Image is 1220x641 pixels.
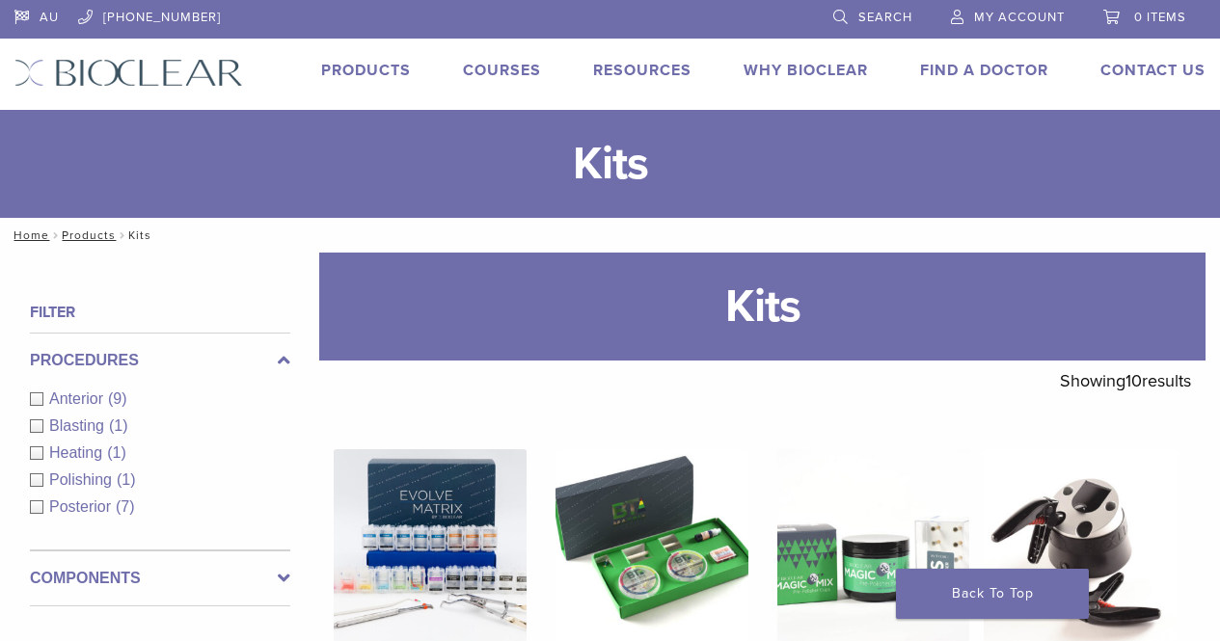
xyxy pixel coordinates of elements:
[30,567,290,590] label: Components
[49,444,107,461] span: Heating
[62,228,116,242] a: Products
[1134,10,1186,25] span: 0 items
[744,61,868,80] a: Why Bioclear
[974,10,1065,25] span: My Account
[49,390,108,407] span: Anterior
[30,301,290,324] h4: Filter
[117,471,136,488] span: (1)
[49,471,117,488] span: Polishing
[14,59,243,87] img: Bioclear
[593,61,691,80] a: Resources
[49,417,109,434] span: Blasting
[321,61,411,80] a: Products
[30,349,290,372] label: Procedures
[49,230,62,240] span: /
[108,390,127,407] span: (9)
[8,228,49,242] a: Home
[319,253,1206,361] h1: Kits
[116,498,135,515] span: (7)
[109,417,128,434] span: (1)
[1100,61,1206,80] a: Contact Us
[1060,361,1191,401] p: Showing results
[858,10,912,25] span: Search
[896,569,1089,619] a: Back To Top
[49,498,116,515] span: Posterior
[920,61,1048,80] a: Find A Doctor
[1125,370,1142,391] span: 10
[463,61,541,80] a: Courses
[107,444,126,461] span: (1)
[116,230,128,240] span: /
